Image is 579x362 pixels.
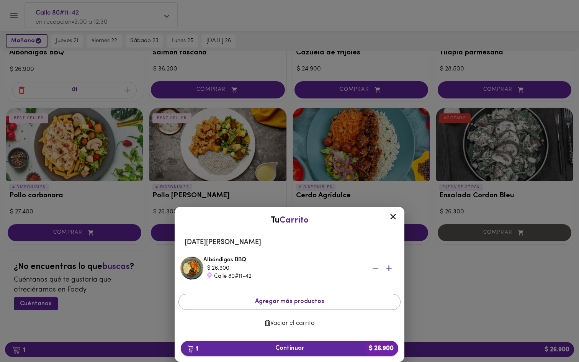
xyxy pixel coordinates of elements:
span: Vaciar el carrito [185,320,394,327]
div: Calle 80#11-42 [207,272,360,280]
span: Continuar [187,345,392,352]
span: Carrito [280,216,309,225]
img: cart.png [188,345,193,353]
div: $ 26.900 [207,264,360,272]
b: $ 26.900 [364,341,398,356]
button: 1Continuar$ 26.900 [181,341,398,356]
li: [DATE][PERSON_NAME] [178,233,401,252]
span: Agregar más productos [185,298,394,305]
div: Albóndigas BBQ [203,256,399,280]
b: 1 [183,344,203,354]
div: Tu [182,215,397,226]
img: Albóndigas BBQ [180,257,203,280]
button: Vaciar el carrito [178,316,401,331]
iframe: Messagebird Livechat Widget [535,318,571,354]
button: Agregar más productos [178,294,401,310]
